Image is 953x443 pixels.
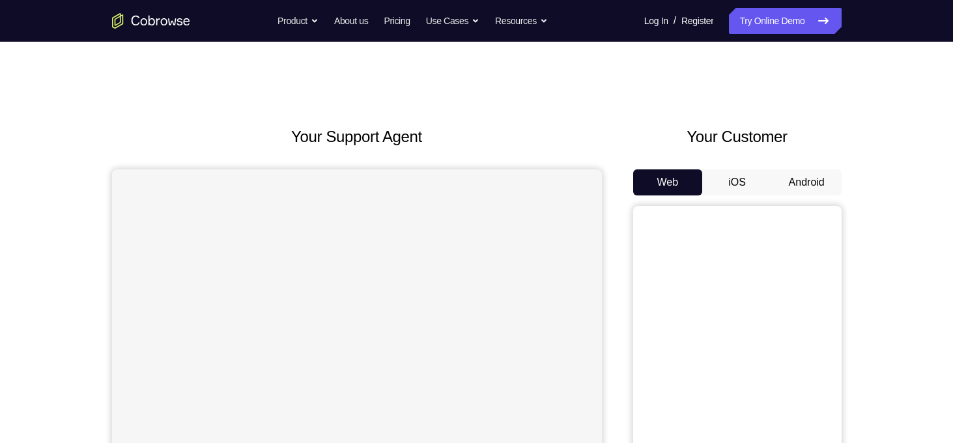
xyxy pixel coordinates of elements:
[426,8,479,34] button: Use Cases
[495,8,548,34] button: Resources
[674,13,676,29] span: /
[384,8,410,34] a: Pricing
[729,8,841,34] a: Try Online Demo
[681,8,713,34] a: Register
[112,13,190,29] a: Go to the home page
[112,125,602,149] h2: Your Support Agent
[772,169,842,195] button: Android
[633,125,842,149] h2: Your Customer
[334,8,368,34] a: About us
[277,8,319,34] button: Product
[702,169,772,195] button: iOS
[644,8,668,34] a: Log In
[633,169,703,195] button: Web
